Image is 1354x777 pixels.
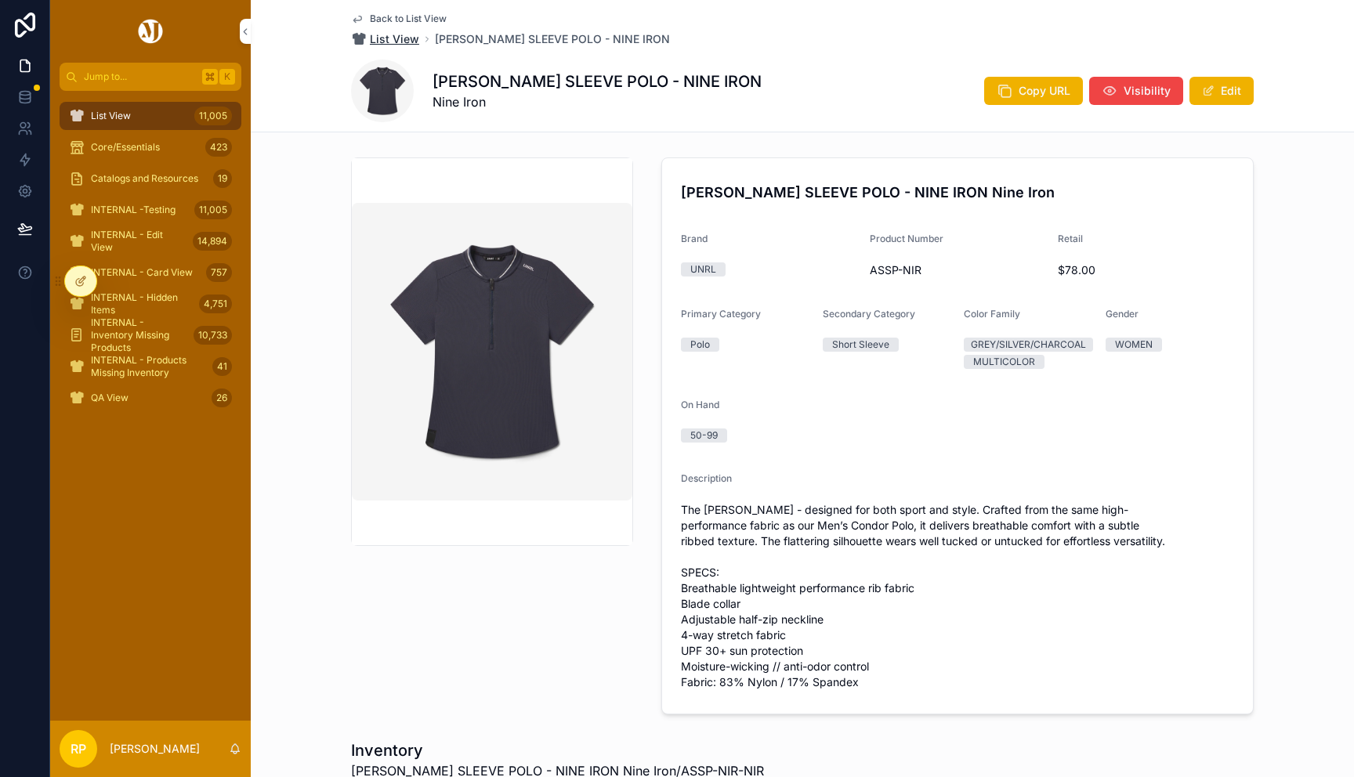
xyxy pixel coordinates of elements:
[370,13,447,25] span: Back to List View
[205,138,232,157] div: 423
[973,355,1035,369] div: MULTICOLOR
[110,741,200,757] p: [PERSON_NAME]
[832,338,889,352] div: Short Sleeve
[60,290,241,318] a: INTERNAL - Hidden Items4,751
[194,107,232,125] div: 11,005
[681,233,708,244] span: Brand
[91,316,187,354] span: INTERNAL - Inventory Missing Products
[194,201,232,219] div: 11,005
[91,291,193,316] span: INTERNAL - Hidden Items
[212,388,232,407] div: 26
[690,262,716,276] div: UNRL
[351,739,764,761] h1: Inventory
[1058,262,1234,278] span: $78.00
[433,92,762,111] span: Nine Iron
[370,31,419,47] span: List View
[964,308,1020,320] span: Color Family
[681,182,1234,203] h4: [PERSON_NAME] SLEEVE POLO - NINE IRON Nine Iron
[91,204,176,216] span: INTERNAL -Testing
[681,399,719,410] span: On Hand
[84,70,196,83] span: Jump to...
[351,31,419,47] a: List View
[1115,338,1153,352] div: WOMEN
[60,258,241,287] a: INTERNAL - Card View757
[91,110,131,122] span: List View
[971,338,1086,352] div: GREY/SILVER/CHARCOAL
[60,384,241,412] a: QA View26
[60,227,241,255] a: INTERNAL - Edit View14,894
[351,13,447,25] a: Back to List View
[91,392,129,404] span: QA View
[681,472,732,484] span: Description
[91,229,186,254] span: INTERNAL - Edit View
[91,354,206,379] span: INTERNAL - Products Missing Inventory
[60,63,241,91] button: Jump to...K
[213,169,232,188] div: 19
[690,338,710,352] div: Polo
[1089,77,1183,105] button: Visibility
[60,352,241,381] a: INTERNAL - Products Missing Inventory41
[435,31,670,47] a: [PERSON_NAME] SLEEVE POLO - NINE IRON
[984,77,1083,105] button: Copy URL
[60,102,241,130] a: List View11,005
[1124,83,1171,99] span: Visibility
[212,357,232,376] div: 41
[206,263,232,282] div: 757
[690,428,718,443] div: 50-99
[681,308,761,320] span: Primary Category
[193,232,232,251] div: 14,894
[823,308,915,320] span: Secondary Category
[60,196,241,224] a: INTERNAL -Testing11,005
[50,91,251,432] div: scrollable content
[352,203,632,500] img: AMELIASHORTSLEEVEPOLO-NINEIRON-S1.webp
[870,233,943,244] span: Product Number
[136,19,165,44] img: App logo
[194,326,232,345] div: 10,733
[71,739,86,758] span: RP
[1189,77,1254,105] button: Edit
[91,266,193,279] span: INTERNAL - Card View
[91,172,198,185] span: Catalogs and Resources
[1058,233,1083,244] span: Retail
[60,133,241,161] a: Core/Essentials423
[221,70,234,83] span: K
[1106,308,1139,320] span: Gender
[681,502,1234,690] span: The [PERSON_NAME] - designed for both sport and style. Crafted from the same high-performance fab...
[199,295,232,313] div: 4,751
[60,321,241,349] a: INTERNAL - Inventory Missing Products10,733
[91,141,160,154] span: Core/Essentials
[870,262,1046,278] span: ASSP-NIR
[433,70,762,92] h1: [PERSON_NAME] SLEEVE POLO - NINE IRON
[60,164,241,193] a: Catalogs and Resources19
[1019,83,1070,99] span: Copy URL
